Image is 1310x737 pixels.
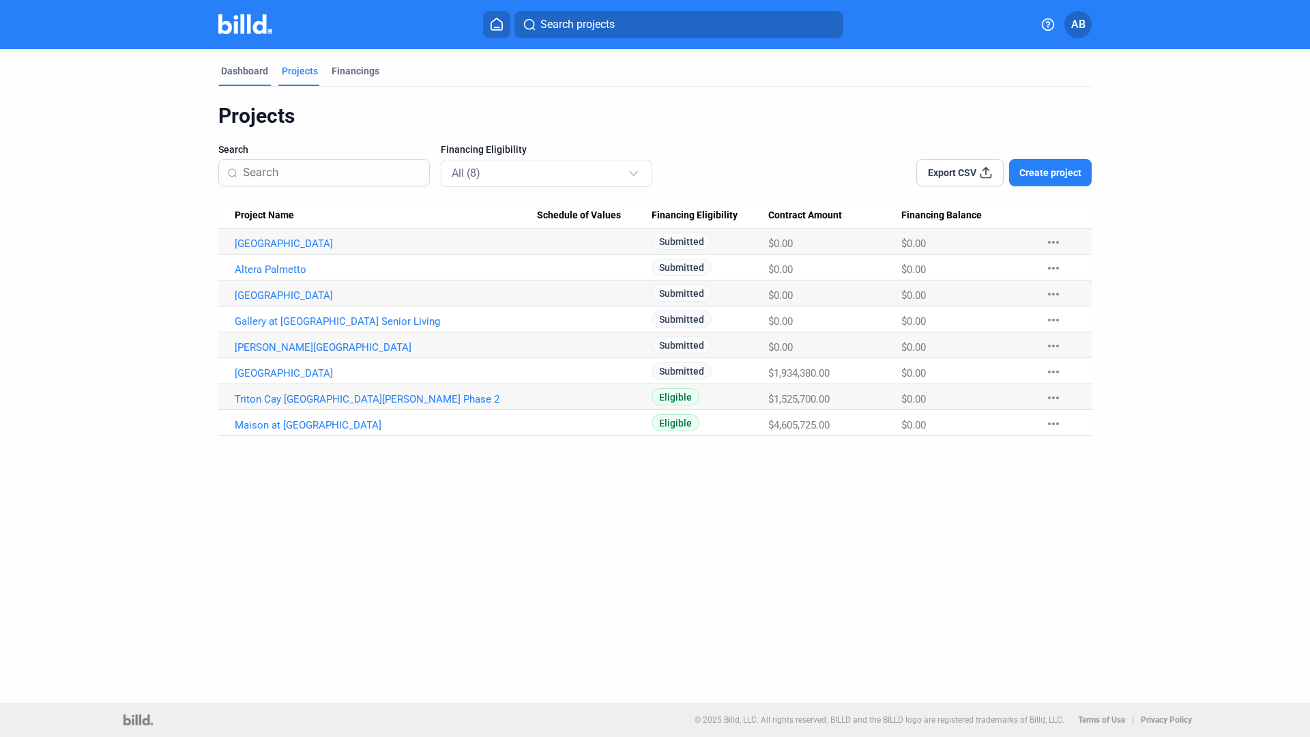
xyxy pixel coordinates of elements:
[652,259,712,276] span: Submitted
[652,233,712,250] span: Submitted
[652,362,712,379] span: Submitted
[1045,312,1062,328] mat-icon: more_horiz
[901,367,926,379] span: $0.00
[768,367,830,379] span: $1,934,380.00
[235,209,537,222] div: Project Name
[218,14,272,34] img: Billd Company Logo
[537,209,652,222] div: Schedule of Values
[282,64,318,78] div: Projects
[768,209,842,222] span: Contract Amount
[221,64,268,78] div: Dashboard
[768,237,793,250] span: $0.00
[1045,390,1062,406] mat-icon: more_horiz
[652,209,738,222] span: Financing Eligibility
[916,159,1004,186] button: Export CSV
[1045,234,1062,250] mat-icon: more_horiz
[1045,364,1062,380] mat-icon: more_horiz
[901,315,926,328] span: $0.00
[652,414,699,431] span: Eligible
[235,209,294,222] span: Project Name
[901,289,926,302] span: $0.00
[441,143,527,156] span: Financing Eligibility
[901,237,926,250] span: $0.00
[901,393,926,405] span: $0.00
[901,341,926,353] span: $0.00
[235,315,537,328] a: Gallery at [GEOGRAPHIC_DATA] Senior Living
[235,263,537,276] a: Altera Palmetto
[1045,260,1062,276] mat-icon: more_horiz
[901,209,1032,222] div: Financing Balance
[901,419,926,431] span: $0.00
[540,16,615,33] span: Search projects
[452,167,480,179] mat-select-trigger: All (8)
[235,289,537,302] a: [GEOGRAPHIC_DATA]
[768,263,793,276] span: $0.00
[928,166,976,179] span: Export CSV
[537,209,621,222] span: Schedule of Values
[768,341,793,353] span: $0.00
[1019,166,1081,179] span: Create project
[235,393,537,405] a: Triton Cay [GEOGRAPHIC_DATA][PERSON_NAME] Phase 2
[1045,338,1062,354] mat-icon: more_horiz
[652,336,712,353] span: Submitted
[218,103,1092,129] div: Projects
[123,714,153,725] img: logo
[1078,715,1125,725] b: Terms of Use
[1064,11,1092,38] button: AB
[1009,159,1092,186] button: Create project
[695,715,1064,725] p: © 2025 Billd, LLC. All rights reserved. BILLD and the BILLD logo are registered trademarks of Bil...
[1045,416,1062,432] mat-icon: more_horiz
[1141,715,1192,725] b: Privacy Policy
[235,367,537,379] a: [GEOGRAPHIC_DATA]
[768,289,793,302] span: $0.00
[768,315,793,328] span: $0.00
[901,263,926,276] span: $0.00
[235,237,537,250] a: [GEOGRAPHIC_DATA]
[235,419,537,431] a: Maison at [GEOGRAPHIC_DATA]
[768,393,830,405] span: $1,525,700.00
[514,11,843,38] button: Search projects
[1132,715,1134,725] p: |
[1071,16,1086,33] span: AB
[652,285,712,302] span: Submitted
[652,388,699,405] span: Eligible
[768,419,830,431] span: $4,605,725.00
[1045,286,1062,302] mat-icon: more_horiz
[243,158,421,187] input: Search
[218,143,248,156] span: Search
[332,64,379,78] div: Financings
[901,209,982,222] span: Financing Balance
[652,310,712,328] span: Submitted
[652,209,768,222] div: Financing Eligibility
[768,209,901,222] div: Contract Amount
[235,341,537,353] a: [PERSON_NAME][GEOGRAPHIC_DATA]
